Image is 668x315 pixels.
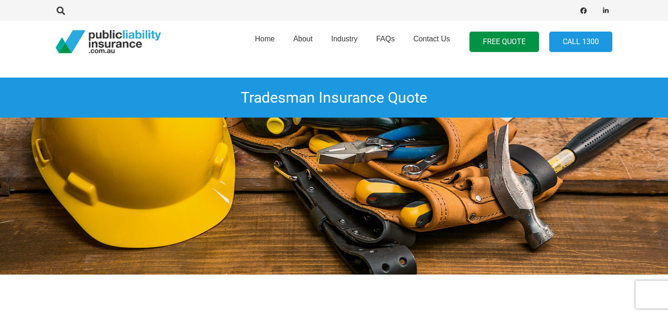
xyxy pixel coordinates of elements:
span: Home [255,35,275,43]
a: Contact Us [404,18,459,66]
span: FAQs [376,35,395,43]
a: About [284,18,322,66]
a: Home [245,18,284,66]
a: Search [51,7,70,15]
a: Call 1300 [549,32,612,52]
a: Facebook [577,4,590,17]
a: pli_logotransparent [56,30,161,53]
span: Contact Us [413,35,450,43]
a: Industry [322,18,367,66]
a: FREE QUOTE [469,32,539,52]
span: Industry [331,35,358,43]
a: FAQs [367,18,404,66]
a: LinkedIn [599,4,612,17]
span: About [293,35,313,43]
